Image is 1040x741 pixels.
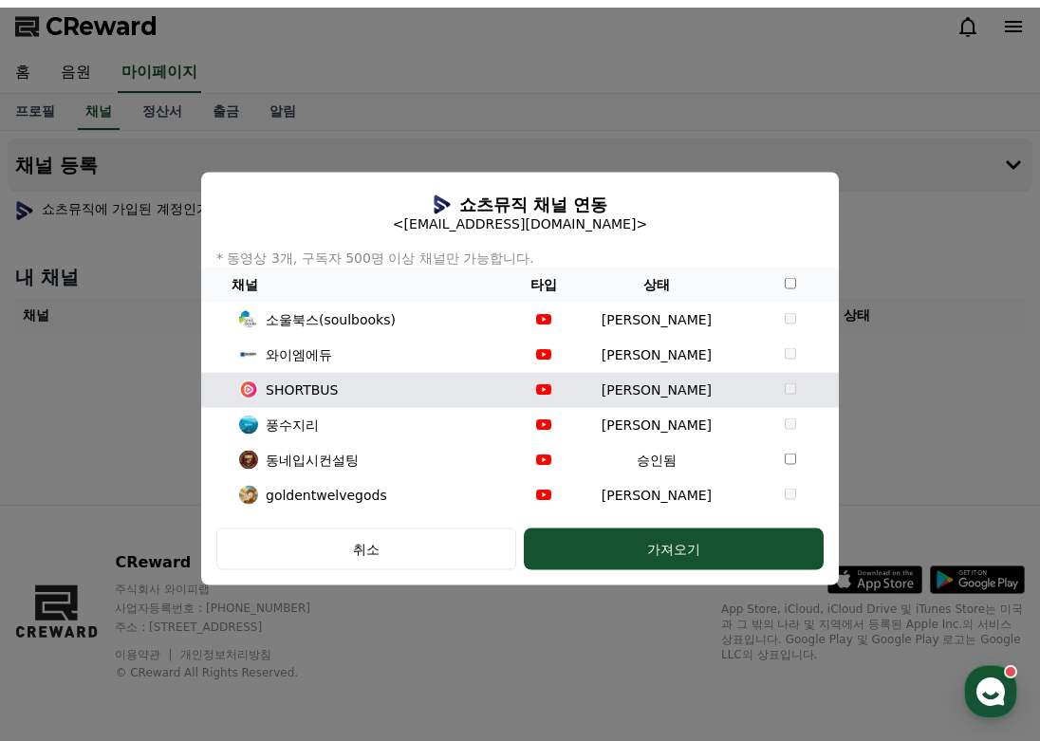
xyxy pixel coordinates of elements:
[239,310,258,329] img: profile
[245,584,364,631] a: 설정
[266,450,359,470] p: 동네입시컨설팅
[239,345,258,364] img: profile
[515,267,571,302] th: 타입
[572,267,742,302] th: 상태
[266,485,387,505] p: goldentwelvegods
[239,486,258,505] img: profile
[266,380,338,399] p: SHORTBUS
[572,407,742,442] td: [PERSON_NAME]
[216,528,516,569] button: 취소
[239,416,258,435] img: profile
[125,584,245,631] a: 대화
[572,477,742,512] td: [PERSON_NAME]
[524,528,824,569] button: 가져오기
[293,612,316,627] span: 설정
[562,539,786,558] div: 가져오기
[266,344,332,364] p: 와이엠에듀
[572,372,742,407] td: [PERSON_NAME]
[266,415,319,435] p: 풍수지리
[572,337,742,372] td: [PERSON_NAME]
[60,612,71,627] span: 홈
[572,442,742,477] td: 승인됨
[266,309,396,329] p: 소울북스(soulbooks)
[201,172,839,584] div: modal
[378,213,662,232] p: <[EMAIL_ADDRESS][DOMAIN_NAME]>
[459,195,608,213] h5: 쇼츠뮤직 채널 연동
[244,539,489,558] div: 취소
[201,248,839,267] p: * 동영상 3개, 구독자 500명 이상 채널만 가능합니다.
[174,613,196,628] span: 대화
[6,584,125,631] a: 홈
[201,267,515,302] th: 채널
[572,302,742,337] td: [PERSON_NAME]
[239,451,258,470] img: profile
[239,380,258,399] img: profile
[433,195,452,213] img: profile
